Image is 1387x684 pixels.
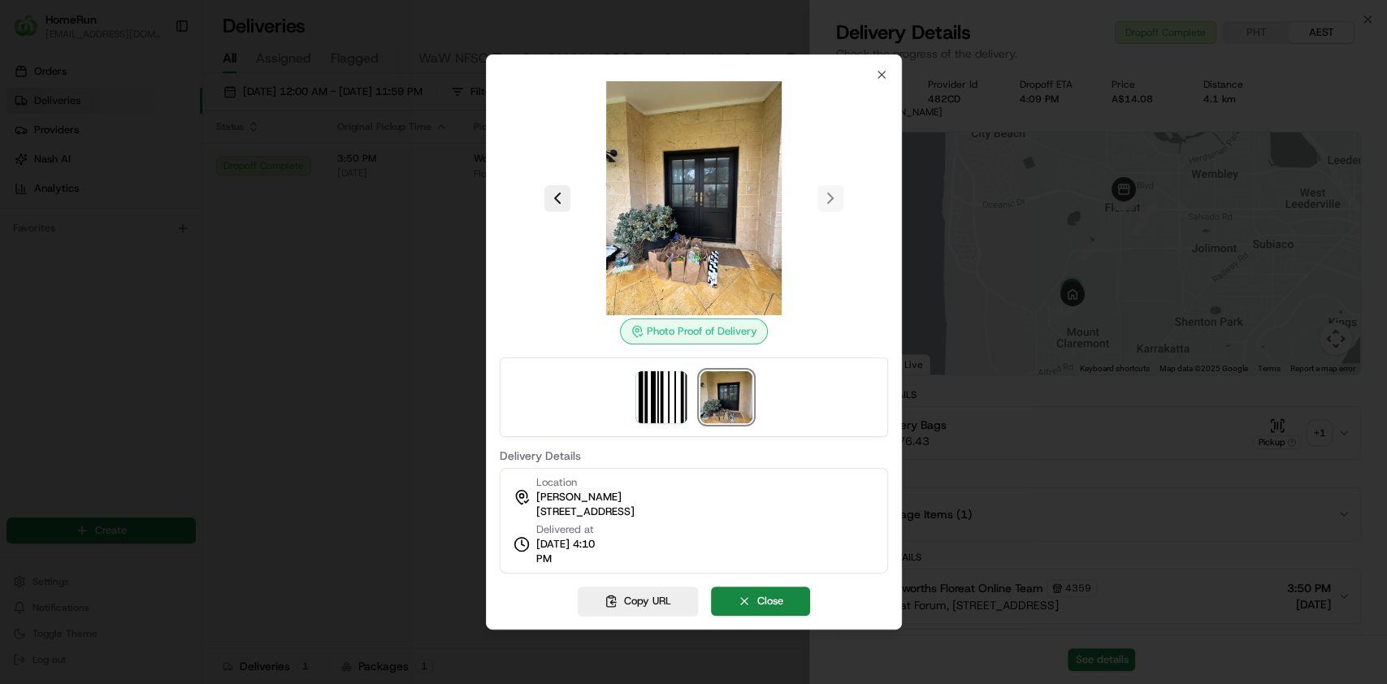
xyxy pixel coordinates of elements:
[711,587,810,616] button: Close
[635,371,687,423] img: barcode_scan_on_pickup image
[499,450,887,461] label: Delivery Details
[620,318,768,344] div: Photo Proof of Delivery
[700,371,752,423] img: photo_proof_of_delivery image
[535,504,634,519] span: [STREET_ADDRESS]
[535,522,610,537] span: Delivered at
[578,587,698,616] button: Copy URL
[577,81,811,315] img: photo_proof_of_delivery image
[535,537,610,566] span: [DATE] 4:10 PM
[535,490,621,504] span: [PERSON_NAME]
[535,475,576,490] span: Location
